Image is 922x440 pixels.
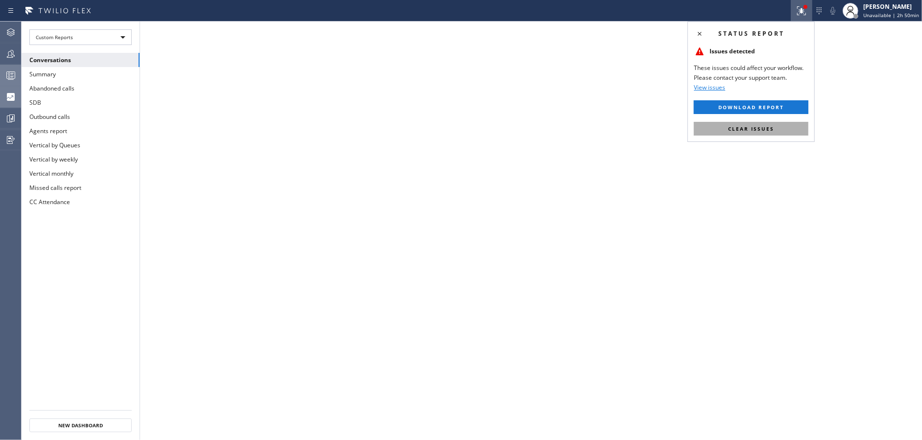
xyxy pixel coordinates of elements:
[22,195,140,209] button: CC Attendance
[22,166,140,181] button: Vertical monthly
[22,110,140,124] button: Outbound calls
[29,29,132,45] div: Custom Reports
[22,81,140,95] button: Abandoned calls
[22,181,140,195] button: Missed calls report
[22,124,140,138] button: Agents report
[863,2,919,11] div: [PERSON_NAME]
[826,4,840,18] button: Mute
[863,12,919,19] span: Unavailable | 2h 50min
[22,152,140,166] button: Vertical by weekly
[22,138,140,152] button: Vertical by Queues
[29,418,132,432] button: New Dashboard
[22,53,140,67] button: Conversations
[22,67,140,81] button: Summary
[22,95,140,110] button: SDB
[140,22,922,440] iframe: dashboard_837215d16f84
